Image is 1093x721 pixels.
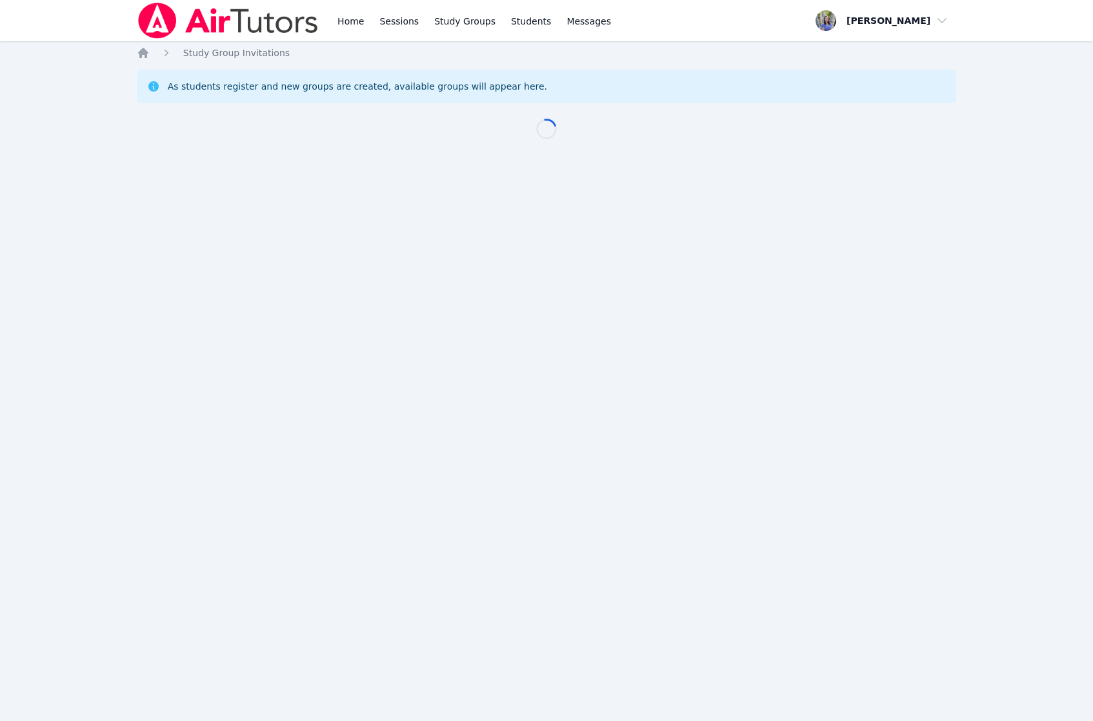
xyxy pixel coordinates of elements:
[183,48,290,58] span: Study Group Invitations
[137,3,319,39] img: Air Tutors
[137,46,957,59] nav: Breadcrumb
[183,46,290,59] a: Study Group Invitations
[168,80,547,93] div: As students register and new groups are created, available groups will appear here.
[567,15,611,28] span: Messages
